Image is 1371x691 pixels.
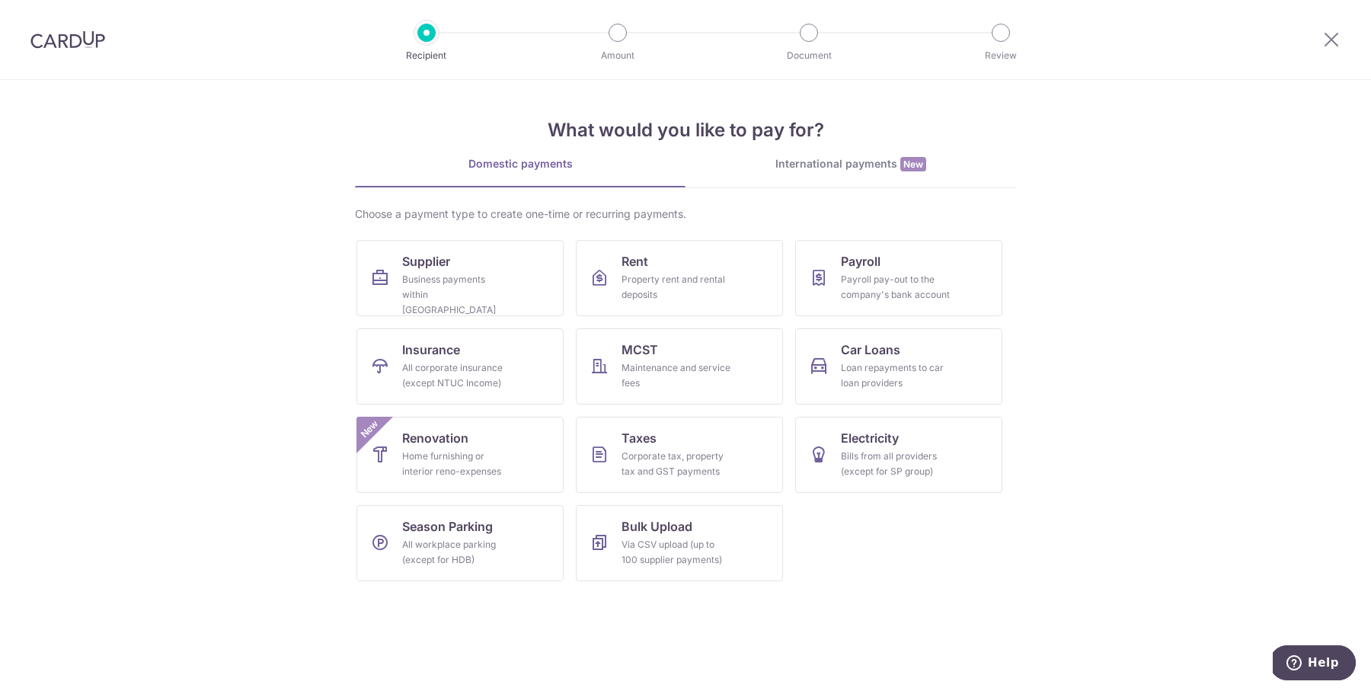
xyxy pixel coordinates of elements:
[576,328,783,405] a: MCSTMaintenance and service fees
[355,206,1016,222] div: Choose a payment type to create one-time or recurring payments.
[402,537,512,568] div: All workplace parking (except for HDB)
[35,11,66,24] span: Help
[370,48,483,63] p: Recipient
[753,48,865,63] p: Document
[841,429,899,447] span: Electricity
[841,252,880,270] span: Payroll
[355,117,1016,144] h4: What would you like to pay for?
[30,30,105,49] img: CardUp
[1273,645,1356,683] iframe: Opens a widget where you can find more information
[900,157,926,171] span: New
[841,449,951,479] div: Bills from all providers (except for SP group)
[402,341,460,359] span: Insurance
[841,272,951,302] div: Payroll pay-out to the company's bank account
[622,449,731,479] div: Corporate tax, property tax and GST payments
[356,240,564,316] a: SupplierBusiness payments within [GEOGRAPHIC_DATA]
[355,156,685,171] div: Domestic payments
[622,429,657,447] span: Taxes
[576,417,783,493] a: TaxesCorporate tax, property tax and GST payments
[561,48,674,63] p: Amount
[685,156,1016,172] div: International payments
[622,272,731,302] div: Property rent and rental deposits
[622,252,648,270] span: Rent
[622,537,731,568] div: Via CSV upload (up to 100 supplier payments)
[622,341,658,359] span: MCST
[402,449,512,479] div: Home furnishing or interior reno-expenses
[356,417,564,493] a: RenovationHome furnishing or interior reno-expensesNew
[795,240,1002,316] a: PayrollPayroll pay-out to the company's bank account
[841,341,900,359] span: Car Loans
[576,240,783,316] a: RentProperty rent and rental deposits
[402,517,493,536] span: Season Parking
[795,417,1002,493] a: ElectricityBills from all providers (except for SP group)
[795,328,1002,405] a: Car LoansLoan repayments to car loan providers
[356,328,564,405] a: InsuranceAll corporate insurance (except NTUC Income)
[944,48,1057,63] p: Review
[622,517,692,536] span: Bulk Upload
[357,417,382,442] span: New
[402,360,512,391] div: All corporate insurance (except NTUC Income)
[576,505,783,581] a: Bulk UploadVia CSV upload (up to 100 supplier payments)
[622,360,731,391] div: Maintenance and service fees
[356,505,564,581] a: Season ParkingAll workplace parking (except for HDB)
[402,429,468,447] span: Renovation
[402,272,512,318] div: Business payments within [GEOGRAPHIC_DATA]
[841,360,951,391] div: Loan repayments to car loan providers
[402,252,450,270] span: Supplier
